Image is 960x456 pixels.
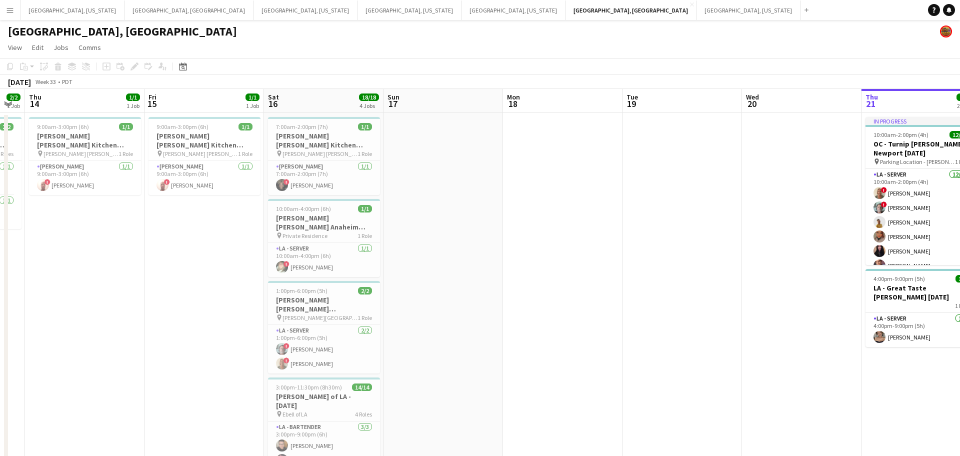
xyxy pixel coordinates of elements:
[74,41,105,54] a: Comms
[33,78,58,85] span: Week 33
[8,43,22,52] span: View
[696,0,800,20] button: [GEOGRAPHIC_DATA], [US_STATE]
[940,25,952,37] app-user-avatar: Rollin Hero
[49,41,72,54] a: Jobs
[124,0,253,20] button: [GEOGRAPHIC_DATA], [GEOGRAPHIC_DATA]
[4,41,26,54] a: View
[8,24,237,39] h1: [GEOGRAPHIC_DATA], [GEOGRAPHIC_DATA]
[78,43,101,52] span: Comms
[20,0,124,20] button: [GEOGRAPHIC_DATA], [US_STATE]
[461,0,565,20] button: [GEOGRAPHIC_DATA], [US_STATE]
[565,0,696,20] button: [GEOGRAPHIC_DATA], [GEOGRAPHIC_DATA]
[357,0,461,20] button: [GEOGRAPHIC_DATA], [US_STATE]
[8,77,31,87] div: [DATE]
[32,43,43,52] span: Edit
[53,43,68,52] span: Jobs
[62,78,72,85] div: PDT
[253,0,357,20] button: [GEOGRAPHIC_DATA], [US_STATE]
[28,41,47,54] a: Edit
